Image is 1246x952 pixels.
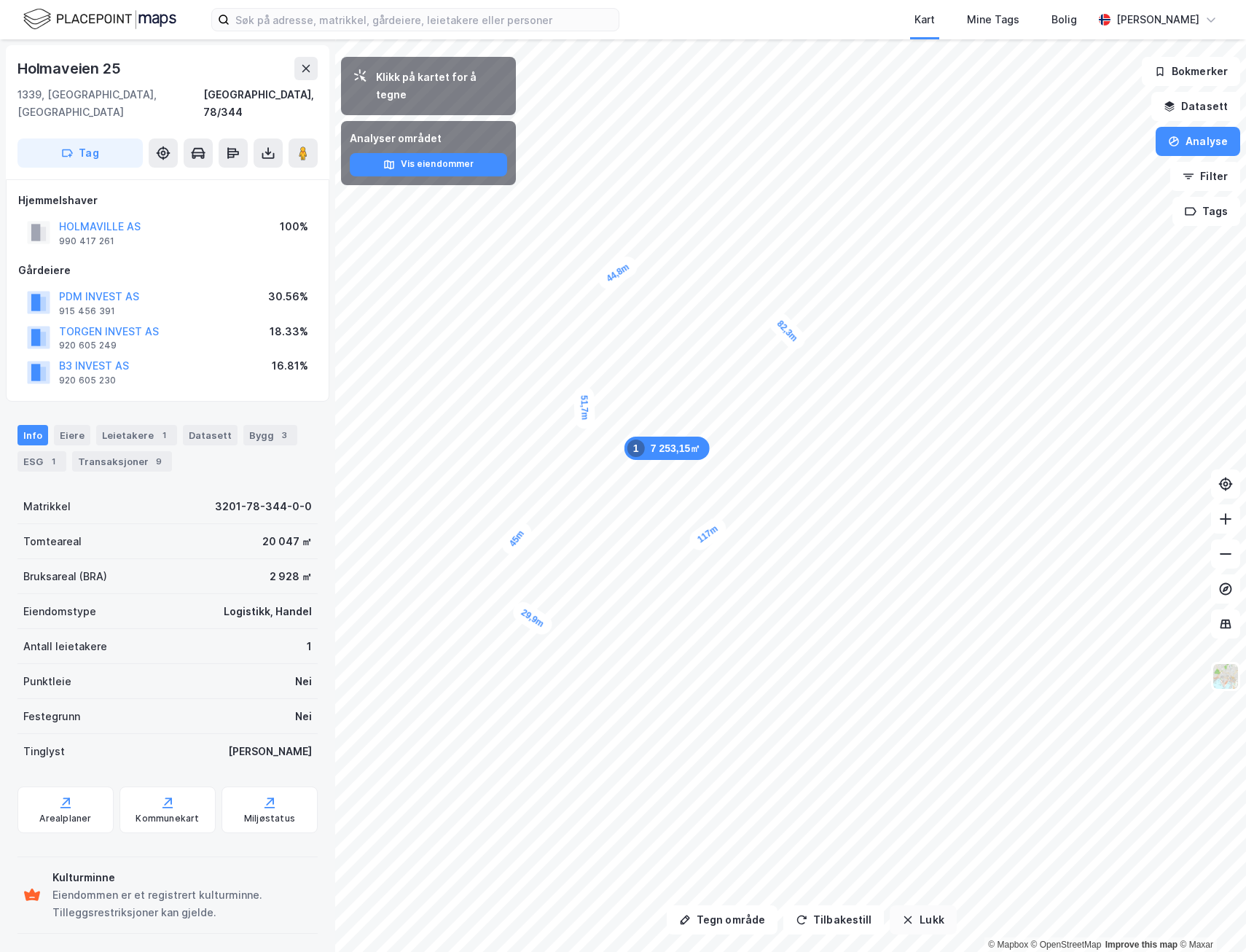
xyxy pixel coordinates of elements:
a: Mapbox [988,940,1028,950]
div: Hjemmelshaver [18,192,317,209]
div: Tinglyst [23,743,65,760]
div: [GEOGRAPHIC_DATA], 78/344 [203,86,318,121]
div: [PERSON_NAME] [1116,11,1199,28]
div: Map marker [686,514,730,554]
div: 990 417 261 [59,235,114,247]
div: Bolig [1051,11,1077,28]
div: Matrikkel [23,498,71,515]
div: 20 047 ㎡ [262,533,312,550]
div: 1339, [GEOGRAPHIC_DATA], [GEOGRAPHIC_DATA] [17,86,203,121]
div: Bygg [243,425,297,445]
div: Klikk på kartet for å tegne [376,69,504,104]
div: Map marker [498,518,536,558]
button: Analyse [1156,127,1240,156]
div: Info [17,425,48,445]
img: Z [1212,663,1239,690]
div: Map marker [624,437,710,460]
div: Nei [295,673,312,690]
div: 1 [157,428,171,442]
div: Bruksareal (BRA) [23,568,107,585]
img: logo.f888ab2527a4732fd821a326f86c7f29.svg [23,7,176,32]
div: Punktleie [23,673,71,690]
div: Kommunekart [136,813,199,824]
div: 920 605 230 [59,375,116,386]
div: 920 605 249 [59,340,117,351]
div: Logistikk, Handel [224,603,312,620]
div: Leietakere [96,425,177,445]
div: 30.56% [268,288,308,305]
div: Eiere [54,425,90,445]
button: Tag [17,138,143,168]
div: 1 [627,440,645,457]
div: Nei [295,708,312,725]
div: Holmaveien 25 [17,57,123,80]
div: Gårdeiere [18,262,317,279]
div: 16.81% [272,357,308,375]
div: [PERSON_NAME] [228,743,312,760]
button: Tags [1172,197,1240,226]
button: Vis eiendommer [350,153,507,176]
iframe: Chat Widget [1173,882,1246,952]
div: Tomteareal [23,533,82,550]
div: 3 [277,428,291,442]
div: Transaksjoner [72,451,172,472]
div: Analyser området [350,130,507,147]
div: Map marker [595,253,641,293]
div: Eiendomstype [23,603,96,620]
button: Tegn område [667,905,777,935]
div: 1 [46,454,60,469]
div: 18.33% [270,323,308,340]
div: Map marker [765,309,809,354]
div: 9 [152,454,166,469]
button: Lukk [890,905,956,935]
button: Tilbakestill [783,905,884,935]
div: 2 928 ㎡ [270,568,312,585]
div: ESG [17,451,66,472]
div: Festegrunn [23,708,80,725]
input: Søk på adresse, matrikkel, gårdeiere, leietakere eller personer [230,9,619,31]
div: Map marker [573,386,595,429]
div: Miljøstatus [244,813,295,824]
div: Antall leietakere [23,638,107,655]
div: Arealplaner [39,813,91,824]
div: Kart [914,11,935,28]
div: Datasett [183,425,238,445]
a: OpenStreetMap [1031,940,1102,950]
div: Mine Tags [967,11,1019,28]
button: Datasett [1151,92,1240,121]
div: 1 [307,638,312,655]
button: Filter [1170,162,1240,191]
div: Map marker [509,598,556,639]
div: 3201-78-344-0-0 [215,498,312,515]
div: 915 456 391 [59,305,115,317]
div: 100% [280,218,308,235]
button: Bokmerker [1142,57,1240,86]
div: Eiendommen er et registrert kulturminne. Tilleggsrestriksjoner kan gjelde. [52,886,312,921]
div: Kulturminne [52,869,312,886]
a: Improve this map [1105,940,1178,950]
